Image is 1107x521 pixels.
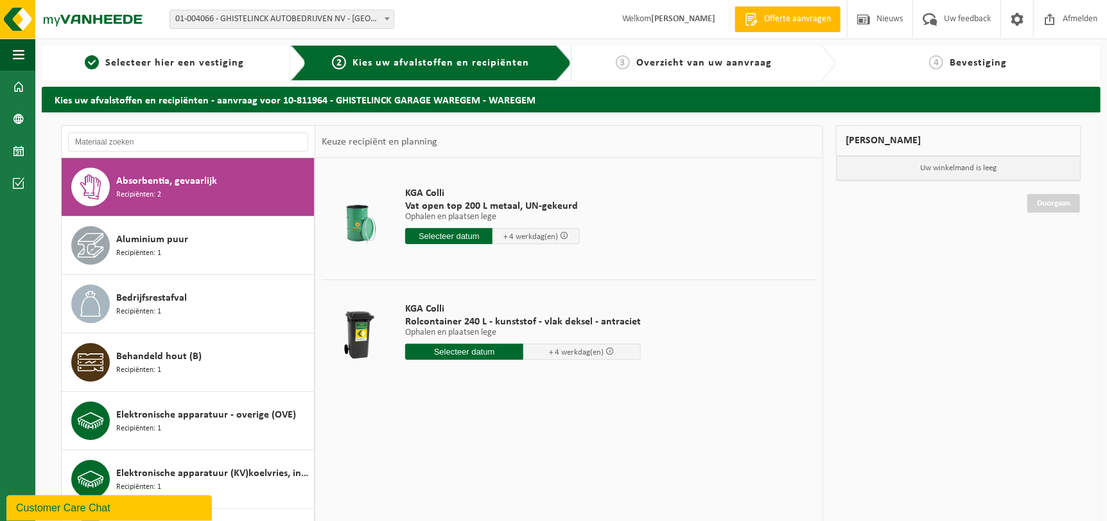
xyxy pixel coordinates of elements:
[116,290,187,306] span: Bedrijfsrestafval
[116,247,161,260] span: Recipiënten: 1
[42,87,1101,112] h2: Kies uw afvalstoffen en recipiënten - aanvraag voor 10-811964 - GHISTELINCK GARAGE WAREGEM - WAREGEM
[405,200,580,213] span: Vat open top 200 L metaal, UN-gekeurd
[116,481,161,493] span: Recipiënten: 1
[116,466,311,481] span: Elektronische apparatuur (KV)koelvries, industrieel
[116,232,188,247] span: Aluminium puur
[837,156,1081,181] p: Uw winkelmand is leeg
[62,275,315,333] button: Bedrijfsrestafval Recipiënten: 1
[405,328,641,337] p: Ophalen en plaatsen lege
[929,55,943,69] span: 4
[405,228,492,244] input: Selecteer datum
[1027,194,1080,213] a: Doorgaan
[170,10,394,28] span: 01-004066 - GHISTELINCK AUTOBEDRIJVEN NV - WAREGEM
[62,216,315,275] button: Aluminium puur Recipiënten: 1
[616,55,630,69] span: 3
[68,132,308,152] input: Materiaal zoeken
[105,58,244,68] span: Selecteer hier een vestiging
[116,189,161,201] span: Recipiënten: 2
[6,493,214,521] iframe: chat widget
[315,126,444,158] div: Keuze recipiënt en planning
[116,173,217,189] span: Absorbentia, gevaarlijk
[550,348,604,357] span: + 4 werkdag(en)
[85,55,99,69] span: 1
[836,125,1081,156] div: [PERSON_NAME]
[503,233,558,241] span: + 4 werkdag(en)
[353,58,529,68] span: Kies uw afvalstoffen en recipiënten
[405,344,523,360] input: Selecteer datum
[405,187,580,200] span: KGA Colli
[48,55,281,71] a: 1Selecteer hier een vestiging
[170,10,394,29] span: 01-004066 - GHISTELINCK AUTOBEDRIJVEN NV - WAREGEM
[405,315,641,328] span: Rolcontainer 240 L - kunststof - vlak deksel - antraciet
[62,158,315,216] button: Absorbentia, gevaarlijk Recipiënten: 2
[950,58,1007,68] span: Bevestiging
[636,58,772,68] span: Overzicht van uw aanvraag
[405,213,580,222] p: Ophalen en plaatsen lege
[62,392,315,450] button: Elektronische apparatuur - overige (OVE) Recipiënten: 1
[116,407,296,423] span: Elektronische apparatuur - overige (OVE)
[116,306,161,318] span: Recipiënten: 1
[62,333,315,392] button: Behandeld hout (B) Recipiënten: 1
[735,6,841,32] a: Offerte aanvragen
[332,55,346,69] span: 2
[62,450,315,509] button: Elektronische apparatuur (KV)koelvries, industrieel Recipiënten: 1
[116,349,202,364] span: Behandeld hout (B)
[116,423,161,435] span: Recipiënten: 1
[405,303,641,315] span: KGA Colli
[761,13,834,26] span: Offerte aanvragen
[651,14,715,24] strong: [PERSON_NAME]
[116,364,161,376] span: Recipiënten: 1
